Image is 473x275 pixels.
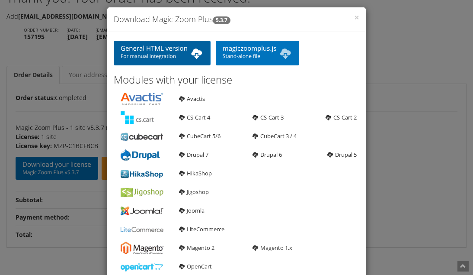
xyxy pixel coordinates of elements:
[354,13,359,22] button: Close
[121,53,204,60] span: For manual integration
[179,151,208,159] a: Drupal 7
[179,113,210,121] a: CS-Cart 4
[252,244,292,252] a: Magento 1.x
[179,244,214,252] a: Magento 2
[114,14,359,25] h4: Download Magic Zoom Plus
[213,16,230,24] b: 5.3.7
[223,53,293,60] span: Stand-alone file
[252,132,297,140] a: CubeCart 3 / 4
[114,74,359,85] h3: Modules with your license
[179,207,205,214] a: Joomla
[354,11,359,23] span: ×
[179,95,205,103] a: Avactis
[179,169,212,177] a: HikaShop
[179,225,224,233] a: LiteCommerce
[326,113,357,121] a: CS-Cart 2
[179,132,221,140] a: CubeCart 5/6
[16,120,205,191] td: Magic Zoom Plus - 1 site v5.3.7 (1 site)
[216,41,300,65] a: magiczoomplus.jsStand-alone file
[179,188,209,196] a: Jigoshop
[252,113,284,121] a: CS-Cart 3
[327,151,357,159] a: Drupal 5
[252,151,282,159] a: Drupal 6
[179,262,212,270] a: OpenCart
[114,41,211,65] a: General HTML versionFor manual integration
